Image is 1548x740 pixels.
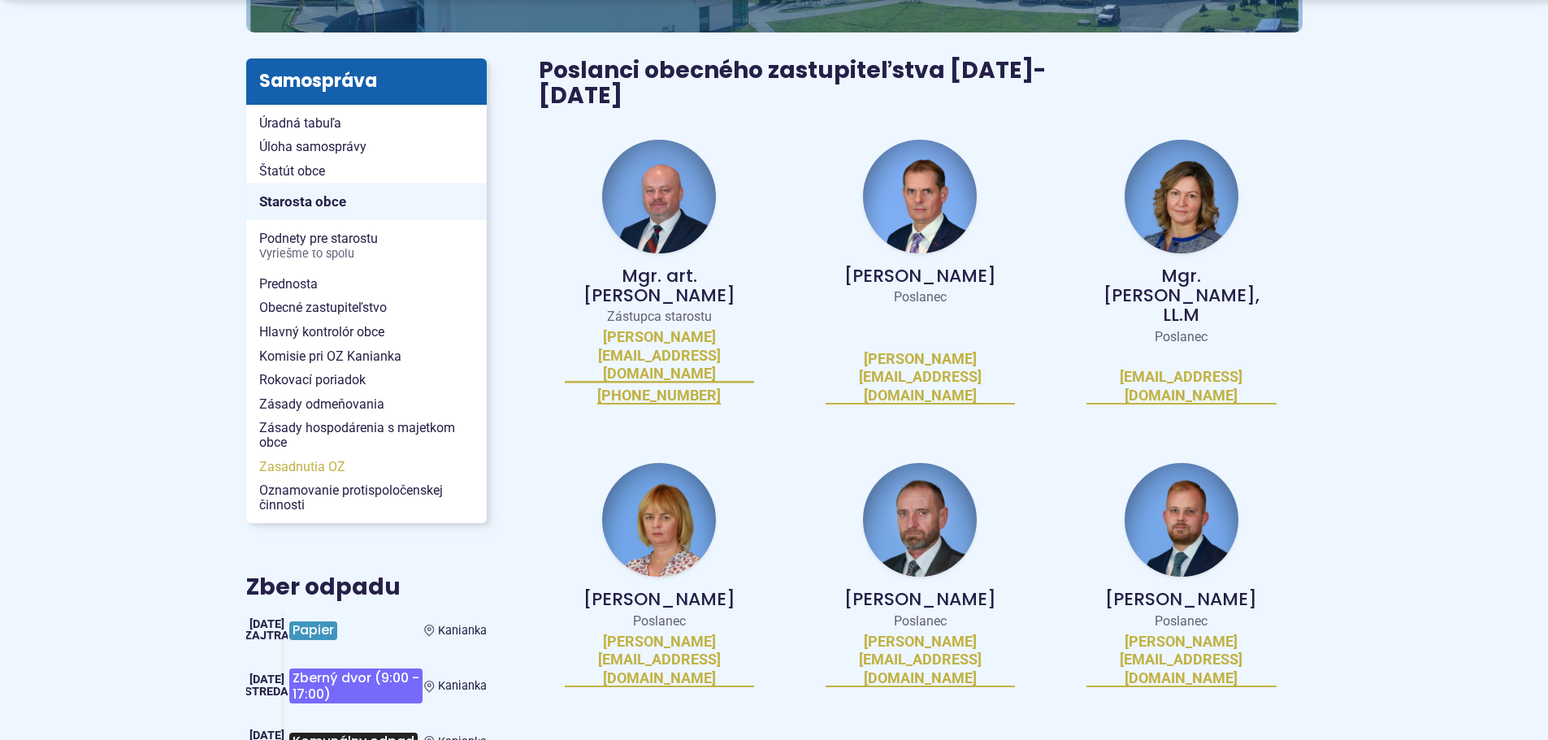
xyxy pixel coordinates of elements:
[565,613,754,630] p: Poslanec
[259,344,474,369] span: Komisie pri OZ Kanianka
[246,575,487,600] h3: Zber odpadu
[1086,633,1276,688] a: [PERSON_NAME][EMAIL_ADDRESS][DOMAIN_NAME]
[289,669,423,703] span: Zberný dvor (9:00 - 17:00)
[565,266,754,305] p: Mgr. art. [PERSON_NAME]
[246,344,487,369] a: Komisie pri OZ Kanianka
[826,266,1015,286] p: [PERSON_NAME]
[246,612,487,649] a: Papier Kanianka [DATE] Zajtra
[565,309,754,325] p: Zástupca starostu
[1086,329,1276,345] p: Poslanec
[246,455,487,479] a: Zasadnutia OZ
[826,350,1015,405] a: [PERSON_NAME][EMAIL_ADDRESS][DOMAIN_NAME]
[565,590,754,609] p: [PERSON_NAME]
[863,463,977,577] img: fotka - Peter Hraňo
[259,416,474,454] span: Zásady hospodárenia s majetkom obce
[259,111,474,136] span: Úradná tabuľa
[259,368,474,392] span: Rokovací poriadok
[246,368,487,392] a: Rokovací poriadok
[602,463,716,577] img: fotka - Miroslava Hollá
[1125,463,1238,577] img: fotka - Michal Kollár
[259,392,474,417] span: Zásady odmeňovania
[1125,140,1238,253] img: fotka - Andrea Filt
[438,679,487,693] span: Kanianka
[826,613,1015,630] p: Poslanec
[246,159,487,184] a: Štatút obce
[259,296,474,320] span: Obecné zastupiteľstvo
[246,320,487,344] a: Hlavný kontrolór obce
[246,392,487,417] a: Zásady odmeňovania
[246,662,487,710] a: Zberný dvor (9:00 - 17:00) Kanianka [DATE] streda
[259,135,474,159] span: Úloha samosprávy
[245,685,288,699] span: streda
[259,227,474,265] span: Podnety pre starostu
[246,227,487,265] a: Podnety pre starostuVyriešme to spolu
[259,189,474,214] span: Starosta obce
[246,296,487,320] a: Obecné zastupiteľstvo
[289,621,337,640] span: Papier
[259,248,474,261] span: Vyriešme to spolu
[259,159,474,184] span: Štatút obce
[246,272,487,296] a: Prednosta
[259,272,474,296] span: Prednosta
[826,289,1015,305] p: Poslanec
[246,183,487,220] a: Starosta obce
[539,54,1046,111] span: Poslanci obecného zastupiteľstva [DATE]-[DATE]
[1086,368,1276,405] a: [EMAIL_ADDRESS][DOMAIN_NAME]
[245,629,289,643] span: Zajtra
[1086,266,1276,326] p: Mgr. [PERSON_NAME], LL.M
[246,135,487,159] a: Úloha samosprávy
[259,478,474,517] span: Oznamovanie protispoločenskej činnosti
[246,111,487,136] a: Úradná tabuľa
[259,455,474,479] span: Zasadnutia OZ
[249,673,284,686] span: [DATE]
[246,478,487,517] a: Oznamovanie protispoločenskej činnosti
[1086,590,1276,609] p: [PERSON_NAME]
[259,320,474,344] span: Hlavný kontrolór obce
[565,633,754,688] a: [PERSON_NAME][EMAIL_ADDRESS][DOMAIN_NAME]
[863,140,977,253] img: fotka - Andrej Baláž
[246,416,487,454] a: Zásady hospodárenia s majetkom obce
[565,328,754,383] a: [PERSON_NAME][EMAIL_ADDRESS][DOMAIN_NAME]
[826,633,1015,688] a: [PERSON_NAME][EMAIL_ADDRESS][DOMAIN_NAME]
[826,590,1015,609] p: [PERSON_NAME]
[249,617,284,631] span: [DATE]
[438,624,487,638] span: Kanianka
[602,140,716,253] img: fotka - Jozef Baláž
[246,58,487,104] h3: Samospráva
[1086,613,1276,630] p: Poslanec
[597,387,721,405] a: [PHONE_NUMBER]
